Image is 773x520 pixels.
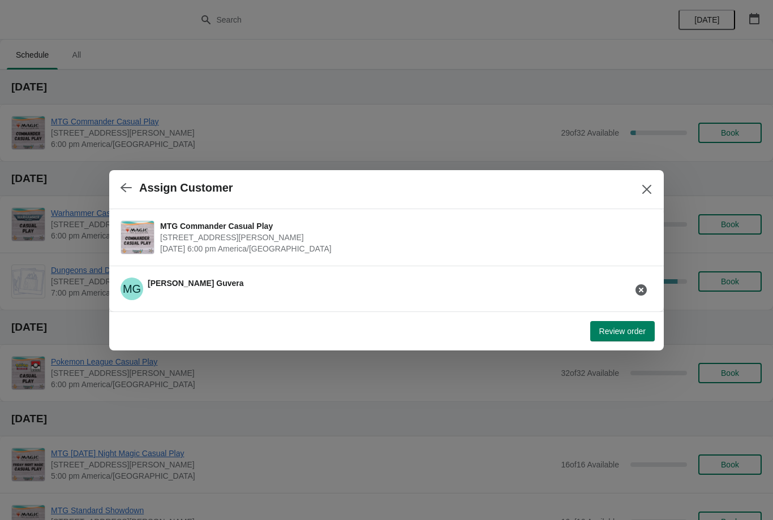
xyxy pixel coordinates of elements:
[160,243,647,254] span: [DATE] 6:00 pm America/[GEOGRAPHIC_DATA]
[121,221,154,254] img: MTG Commander Casual Play | 2040 Louetta Rd Ste I Spring, TX 77388 | September 23 | 6:00 pm Ameri...
[637,179,657,200] button: Close
[160,232,647,243] span: [STREET_ADDRESS][PERSON_NAME]
[590,321,655,341] button: Review order
[123,283,141,295] text: MG
[139,181,233,194] h2: Assign Customer
[599,327,646,336] span: Review order
[121,278,143,300] span: Micheal
[148,279,244,288] span: [PERSON_NAME] Guvera
[160,220,647,232] span: MTG Commander Casual Play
